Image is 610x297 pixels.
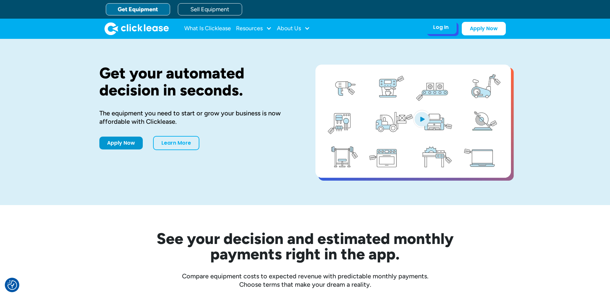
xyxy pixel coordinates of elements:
div: The equipment you need to start or grow your business is now affordable with Clicklease. [99,109,295,126]
a: home [105,22,169,35]
a: Get Equipment [106,3,170,15]
div: About Us [277,22,310,35]
h1: Get your automated decision in seconds. [99,65,295,99]
img: Blue play button logo on a light blue circular background [413,110,431,128]
button: Consent Preferences [7,280,17,290]
a: Apply Now [99,137,143,149]
div: Log In [433,24,449,31]
a: Apply Now [462,22,506,35]
a: open lightbox [315,65,511,178]
h2: See your decision and estimated monthly payments right in the app. [125,231,485,262]
a: Sell Equipment [178,3,242,15]
a: Learn More [153,136,199,150]
div: Resources [236,22,272,35]
img: Clicklease logo [105,22,169,35]
div: Compare equipment costs to expected revenue with predictable monthly payments. Choose terms that ... [99,272,511,289]
a: What Is Clicklease [184,22,231,35]
img: Revisit consent button [7,280,17,290]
